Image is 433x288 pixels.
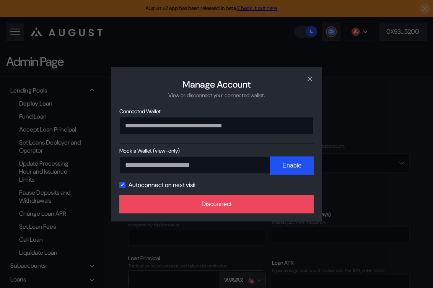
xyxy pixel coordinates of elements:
[168,91,265,98] div: View or disconnect your connected wallet.
[129,181,196,189] label: Autoconnect on next visit
[182,78,251,90] h2: Manage Account
[119,195,314,213] button: Disconnect
[270,156,314,175] button: Enable
[119,108,314,115] span: Connected Wallet
[304,73,316,85] button: close modal
[119,147,314,154] span: Mock a Wallet (view-only)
